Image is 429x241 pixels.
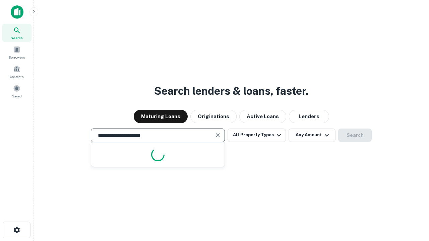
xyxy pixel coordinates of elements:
[289,129,335,142] button: Any Amount
[239,110,286,123] button: Active Loans
[289,110,329,123] button: Lenders
[190,110,237,123] button: Originations
[154,83,308,99] h3: Search lenders & loans, faster.
[134,110,188,123] button: Maturing Loans
[11,35,23,41] span: Search
[10,74,23,79] span: Contacts
[9,55,25,60] span: Borrowers
[2,43,32,61] a: Borrowers
[12,93,22,99] span: Saved
[395,187,429,220] iframe: Chat Widget
[2,63,32,81] a: Contacts
[2,24,32,42] a: Search
[11,5,23,19] img: capitalize-icon.png
[213,131,223,140] button: Clear
[2,82,32,100] a: Saved
[228,129,286,142] button: All Property Types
